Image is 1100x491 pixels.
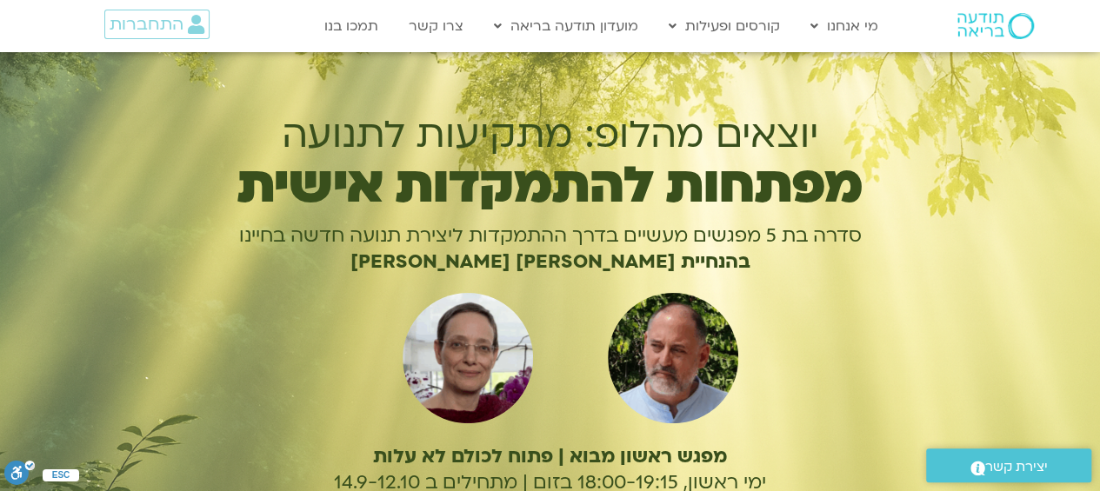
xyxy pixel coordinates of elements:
img: תודעה בריאה [957,13,1034,39]
a: מועדון תודעה בריאה [485,10,647,43]
a: קורסים ופעילות [660,10,789,43]
a: תמכו בנו [316,10,387,43]
a: צרו קשר [400,10,472,43]
b: בהנחיית [PERSON_NAME] [PERSON_NAME] [350,249,750,275]
a: מי אנחנו [802,10,887,43]
b: מפגש ראשון מבוא | פתוח לכולם לא עלות [373,443,727,469]
span: יצירת קשר [985,455,1048,479]
span: התחברות [110,15,183,34]
a: התחברות [104,10,210,39]
h1: יוצאים מהלופ: מתקיעות לתנועה [174,113,927,156]
a: יצירת קשר [926,448,1091,482]
p: סדרה בת 5 מפגשים מעשיים בדרך ההתמקדות ליצירת תנועה חדשה בחיינו [174,222,927,249]
h1: מפתחות להתמקדות אישית [174,166,927,206]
